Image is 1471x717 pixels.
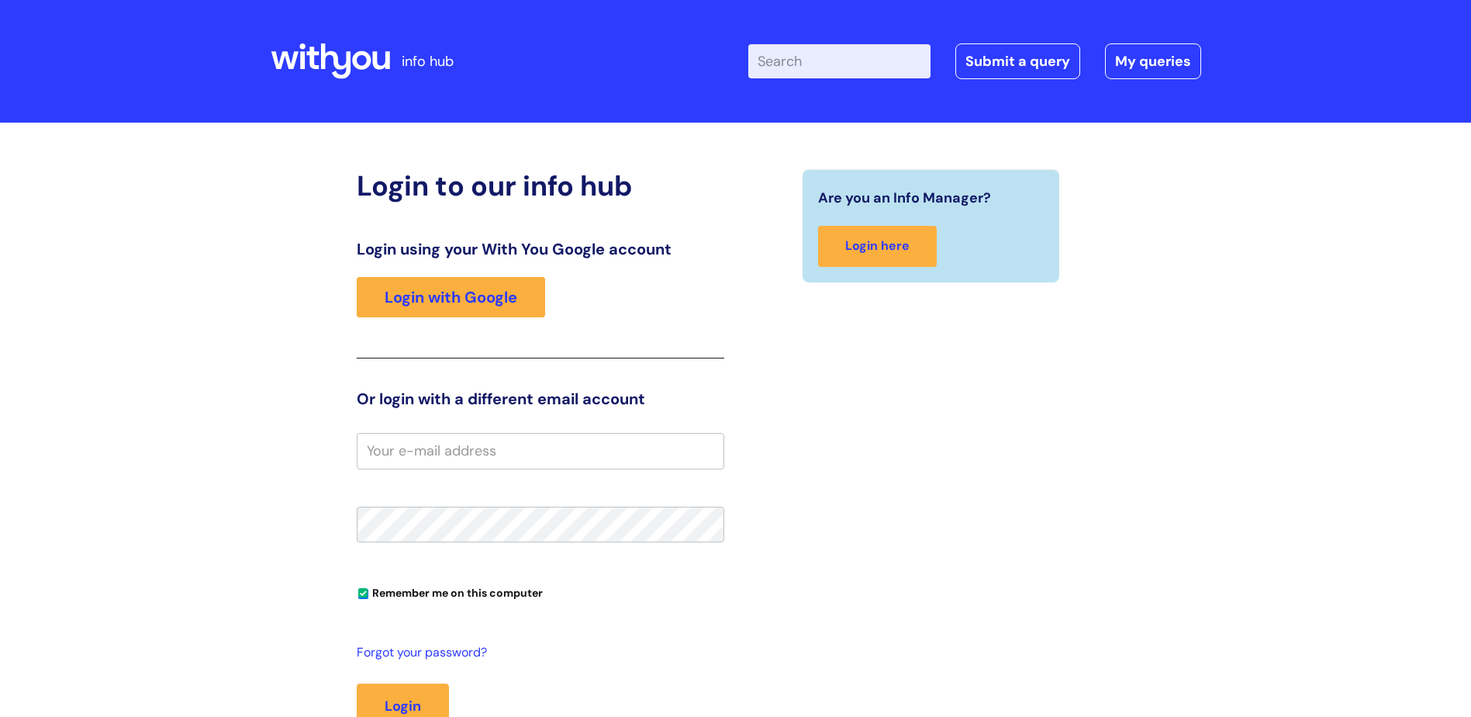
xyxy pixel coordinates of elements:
a: Forgot your password? [357,642,717,664]
input: Remember me on this computer [358,589,368,599]
h2: Login to our info hub [357,169,724,203]
input: Search [748,44,931,78]
h3: Login using your With You Google account [357,240,724,258]
h3: Or login with a different email account [357,390,724,408]
p: info hub [402,49,454,74]
a: Login here [818,226,937,267]
a: Login with Google [357,277,545,317]
div: You can uncheck this option if you're logging in from a shared device [357,580,724,604]
span: Are you an Info Manager? [818,185,991,210]
label: Remember me on this computer [357,583,543,600]
input: Your e-mail address [357,433,724,469]
a: My queries [1105,43,1201,79]
a: Submit a query [955,43,1080,79]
